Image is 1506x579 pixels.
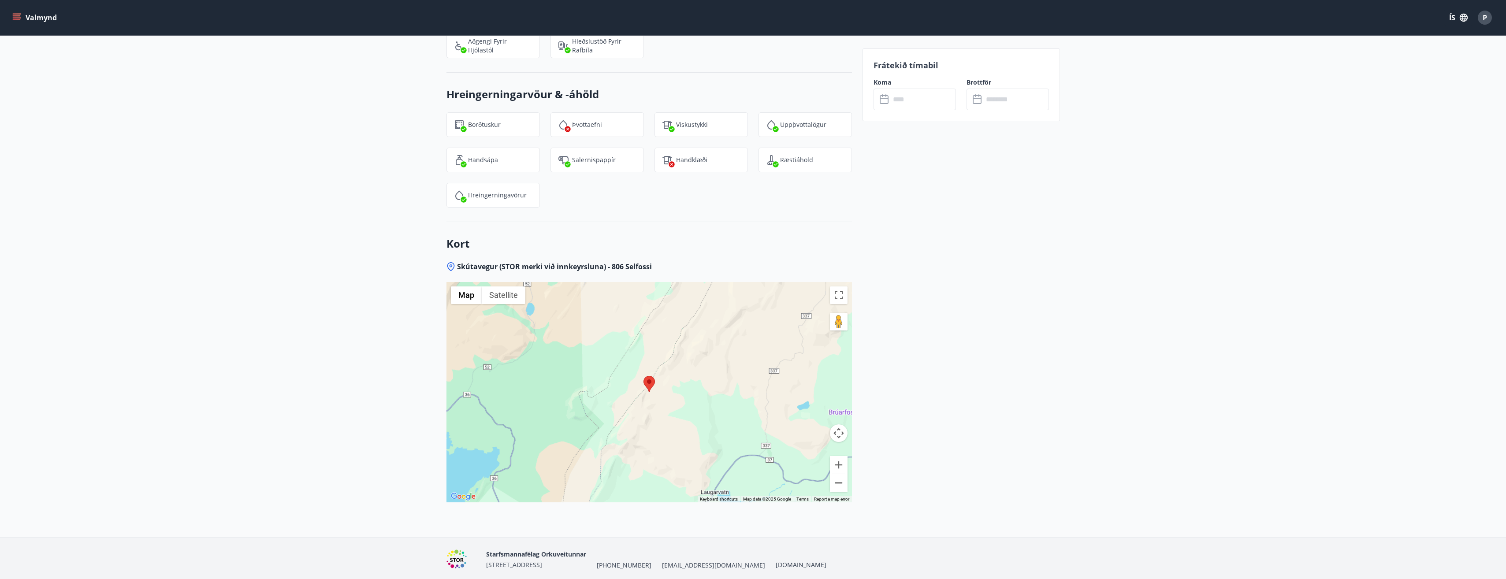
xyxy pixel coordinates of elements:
[449,491,478,502] a: Open this area in Google Maps (opens a new window)
[830,313,848,330] button: Drag Pegman onto the map to open Street View
[468,37,532,55] p: Aðgengi fyrir hjólastól
[454,41,465,51] img: 8IYIKVZQyRlUC6HQIIUSdjpPGRncJsz2RzLgWvp4.svg
[558,41,569,51] img: nH7E6Gw2rvWFb8XaSdRp44dhkQaj4PJkOoRYItBQ.svg
[796,497,809,501] a: Terms (opens in new tab)
[662,119,673,130] img: tIVzTFYizac3SNjIS52qBBKOADnNn3qEFySneclv.svg
[830,456,848,474] button: Zoom in
[558,119,569,130] img: PMt15zlZL5WN7A8x0Tvk8jOMlfrCEhCcZ99roZt4.svg
[830,474,848,492] button: Zoom out
[766,119,777,130] img: y5Bi4hK1jQC9cBVbXcWRSDyXCR2Ut8Z2VPlYjj17.svg
[446,87,852,102] h3: Hreingerningarvöur & -áhöld
[700,496,738,502] button: Keyboard shortcuts
[468,120,501,129] p: Borðtuskur
[558,155,569,165] img: JsUkc86bAWErts0UzsjU3lk4pw2986cAIPoh8Yw7.svg
[1444,10,1473,26] button: ÍS
[454,119,465,130] img: FQTGzxj9jDlMaBqrp2yyjtzD4OHIbgqFuIf1EfZm.svg
[572,120,602,129] p: Þvottaefni
[468,191,527,200] p: Hreingerningavörur
[486,550,586,558] span: Starfsmannafélag Orkuveitunnar
[967,78,1049,87] label: Brottför
[446,549,480,568] img: 6gDcfMXiVBXXG0H6U6eM60D7nPrsl9g1x4qDF8XG.png
[1483,13,1487,22] span: P
[776,560,826,569] a: [DOMAIN_NAME]
[454,155,465,165] img: 96TlfpxwFVHR6UM9o3HrTVSiAREwRYtsizir1BR0.svg
[597,561,651,570] span: [PHONE_NUMBER]
[449,491,478,502] img: Google
[446,236,852,251] h3: Kort
[482,286,525,304] button: Show satellite imagery
[743,497,791,501] span: Map data ©2025 Google
[830,424,848,442] button: Map camera controls
[676,156,707,164] p: Handklæði
[572,156,616,164] p: Salernispappír
[11,10,60,26] button: menu
[780,120,826,129] p: Uppþvottalögur
[486,560,542,569] span: [STREET_ADDRESS]
[457,262,652,271] span: Skútavegur (STOR merki við innkeyrsluna) - 806 Selfossi
[454,190,465,200] img: IEMZxl2UAX2uiPqnGqR2ECYTbkBjM7IGMvKNT7zJ.svg
[814,497,849,501] a: Report a map error
[780,156,813,164] p: Ræstiáhöld
[451,286,482,304] button: Show street map
[662,561,765,570] span: [EMAIL_ADDRESS][DOMAIN_NAME]
[662,155,673,165] img: uiBtL0ikWr40dZiggAgPY6zIBwQcLm3lMVfqTObx.svg
[676,120,708,129] p: Viskustykki
[874,78,956,87] label: Koma
[572,37,636,55] p: Hleðslustöð fyrir rafbíla
[874,59,1049,71] p: Frátekið tímabil
[766,155,777,165] img: saOQRUK9k0plC04d75OSnkMeCb4WtbSIwuaOqe9o.svg
[830,286,848,304] button: Toggle fullscreen view
[1474,7,1495,28] button: P
[468,156,498,164] p: Handsápa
